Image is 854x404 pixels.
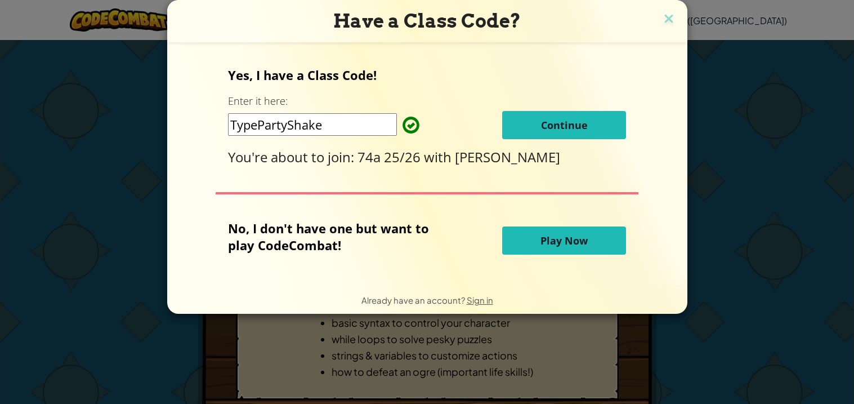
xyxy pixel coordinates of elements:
[333,10,521,32] span: Have a Class Code?
[455,148,560,166] span: [PERSON_NAME]
[502,227,626,255] button: Play Now
[228,148,357,166] span: You're about to join:
[228,66,626,83] p: Yes, I have a Class Code!
[228,220,446,254] p: No, I don't have one but want to play CodeCombat!
[228,94,288,108] label: Enter it here:
[357,148,424,166] span: 74a 25/26
[540,234,588,247] span: Play Now
[424,148,455,166] span: with
[361,295,467,305] span: Already have an account?
[467,295,493,305] a: Sign in
[541,118,588,132] span: Continue
[661,11,676,28] img: close icon
[502,111,626,139] button: Continue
